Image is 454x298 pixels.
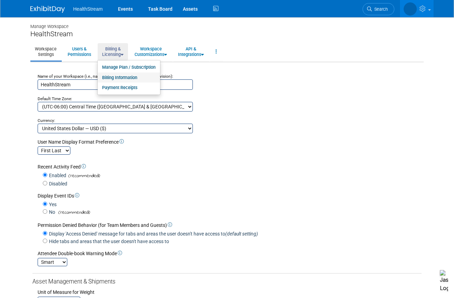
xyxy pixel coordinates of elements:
[47,230,258,237] label: Display 'Access Denied' message for tabs and areas the user doesn't have access to
[38,163,422,170] div: Recent Activity Feed
[66,172,100,180] span: (recommended)
[47,201,57,208] label: Yes
[47,238,169,245] label: Hide tabs and areas that the user doesn't have access to
[174,43,208,60] a: API &Integrations
[98,43,128,60] a: Billing &Licensing
[38,96,72,101] small: Default Time Zone:
[47,172,66,179] label: Enabled
[56,209,90,216] span: (recommended)
[30,30,424,38] div: HealthStream
[38,138,422,145] div: User Name Display Format Preference
[98,83,160,93] a: Payment Receipts
[30,17,424,30] div: Manage Workspace
[47,209,55,215] label: No
[98,62,160,73] a: Manage Plan / Subscription
[63,43,96,60] a: Users &Permissions
[38,250,422,257] div: Attendee Double-book Warning Mode
[38,79,193,90] input: Name of your organization
[130,43,171,60] a: WorkspaceCustomizations
[38,192,422,199] div: Display Event IDs
[30,43,61,60] a: WorkspaceSettings
[363,3,394,15] a: Search
[73,6,103,12] span: HealthStream
[47,180,67,187] label: Disabled
[38,222,422,229] div: Permission Denied Behavior (for Team Members and Guests)
[225,231,258,237] i: (default setting)
[38,74,173,79] small: Name of your Workspace (i.e., name of your organization or your division):
[32,278,422,286] div: Asset Management & Shipments
[38,289,422,296] div: Unit of Measure for Weight
[98,73,160,83] a: Billing Information
[404,2,417,16] img: Andrea Schmitz
[38,118,55,123] small: Currency:
[372,7,388,12] span: Search
[30,6,65,13] img: ExhibitDay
